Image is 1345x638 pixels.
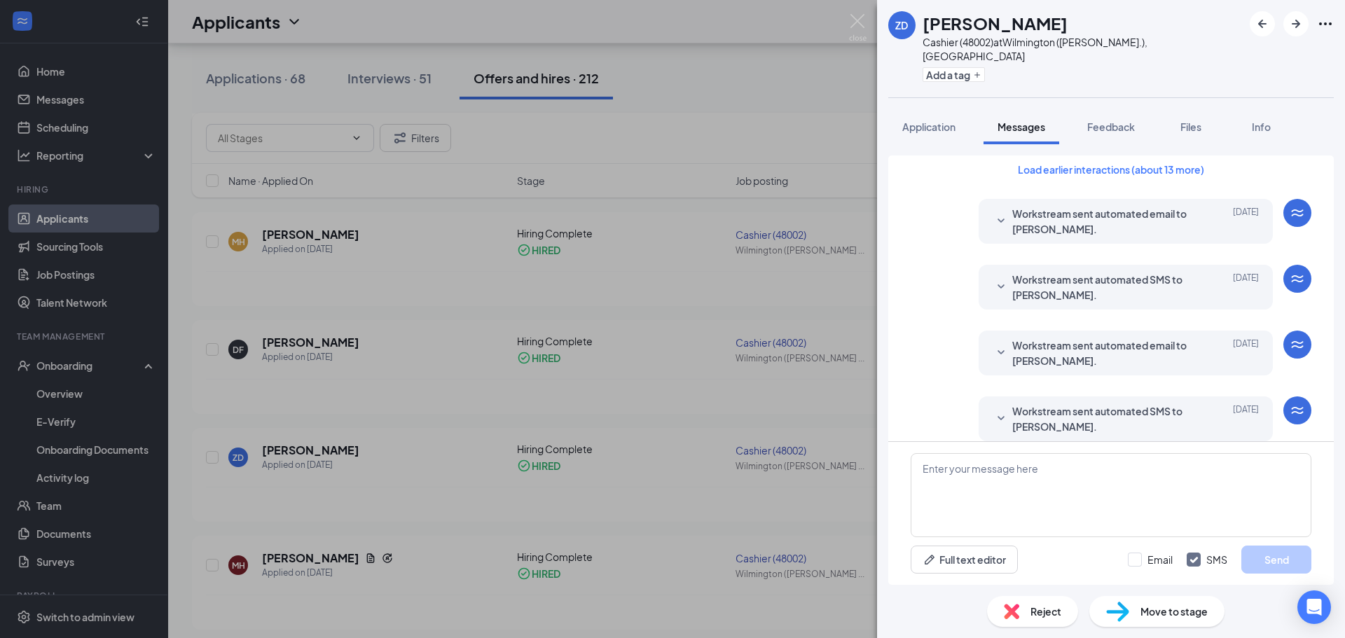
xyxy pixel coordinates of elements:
div: Cashier (48002) at Wilmington ([PERSON_NAME].), [GEOGRAPHIC_DATA] [923,35,1243,63]
span: [DATE] [1233,338,1259,368]
svg: WorkstreamLogo [1289,336,1306,353]
svg: SmallChevronDown [993,410,1009,427]
svg: Ellipses [1317,15,1334,32]
button: Send [1241,546,1311,574]
span: Workstream sent automated SMS to [PERSON_NAME]. [1012,403,1196,434]
svg: SmallChevronDown [993,213,1009,230]
span: Workstream sent automated email to [PERSON_NAME]. [1012,338,1196,368]
span: Info [1252,120,1271,133]
button: ArrowRight [1283,11,1309,36]
svg: SmallChevronDown [993,345,1009,361]
svg: Pen [923,553,937,567]
span: Move to stage [1140,604,1208,619]
svg: WorkstreamLogo [1289,270,1306,287]
h1: [PERSON_NAME] [923,11,1068,35]
svg: SmallChevronDown [993,279,1009,296]
div: ZD [895,18,908,32]
svg: WorkstreamLogo [1289,204,1306,221]
span: [DATE] [1233,403,1259,434]
button: ArrowLeftNew [1250,11,1275,36]
button: PlusAdd a tag [923,67,985,82]
svg: ArrowLeftNew [1254,15,1271,32]
span: Files [1180,120,1201,133]
span: Feedback [1087,120,1135,133]
span: [DATE] [1233,206,1259,237]
svg: Plus [973,71,981,79]
span: Reject [1030,604,1061,619]
svg: WorkstreamLogo [1289,402,1306,419]
span: Workstream sent automated SMS to [PERSON_NAME]. [1012,272,1196,303]
button: Full text editorPen [911,546,1018,574]
svg: ArrowRight [1288,15,1304,32]
span: [DATE] [1233,272,1259,303]
div: Open Intercom Messenger [1297,590,1331,624]
span: Workstream sent automated email to [PERSON_NAME]. [1012,206,1196,237]
span: Application [902,120,956,133]
span: Messages [998,120,1045,133]
button: Load earlier interactions (about 13 more) [1006,158,1216,181]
